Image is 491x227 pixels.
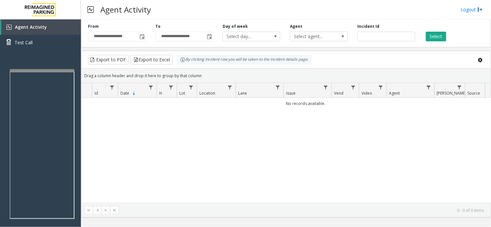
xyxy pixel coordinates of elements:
[238,90,247,96] span: Lane
[206,32,213,41] span: Toggle popup
[15,24,47,30] span: Agent Activity
[290,32,336,41] span: Select agent...
[187,83,195,92] a: Lot Filter Menu
[455,83,464,92] a: Parker Filter Menu
[15,39,33,46] span: Test Call
[88,55,129,65] button: Export to PDF
[177,55,312,65] div: By clicking Incident row you will be taken to the incident details page.
[426,32,446,41] button: Select
[389,90,400,96] span: Agent
[1,19,81,35] a: Agent Activity
[138,32,145,41] span: Toggle popup
[95,90,98,96] span: Id
[424,83,433,92] a: Agent Filter Menu
[88,24,99,29] label: From
[286,90,296,96] span: Issue
[131,91,137,96] span: Sortable
[179,90,185,96] span: Lot
[147,83,155,92] a: Date Filter Menu
[6,25,12,30] img: 'icon'
[120,90,129,96] span: Date
[87,2,94,17] img: pageIcon
[167,83,175,92] a: H Filter Menu
[334,90,343,96] span: Vend
[290,24,302,29] label: Agent
[97,2,154,17] h3: Agent Activity
[108,83,117,92] a: Id Filter Menu
[199,90,215,96] span: Location
[123,208,484,213] kendo-pager-info: 0 - 0 of 0 items
[223,24,248,29] label: Day of week
[437,90,466,96] span: [PERSON_NAME]
[376,83,385,92] a: Video Filter Menu
[155,24,161,29] label: To
[362,90,372,96] span: Video
[273,83,282,92] a: Lane Filter Menu
[223,32,269,41] span: Select day...
[226,83,234,92] a: Location Filter Menu
[349,83,358,92] a: Vend Filter Menu
[82,83,491,203] div: Data table
[478,6,483,13] img: logout
[321,83,330,92] a: Issue Filter Menu
[461,6,483,13] a: Logout
[468,90,480,96] span: Source
[358,24,380,29] label: Incident Id
[159,90,162,96] span: H
[180,57,185,62] img: infoIcon.svg
[130,55,173,65] button: Export to Excel
[82,70,491,81] div: Drag a column header and drop it here to group by that column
